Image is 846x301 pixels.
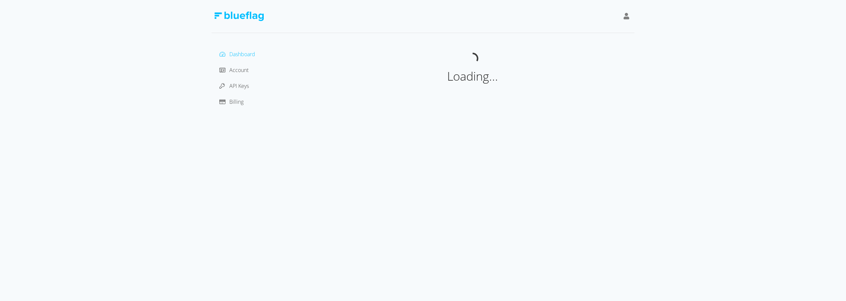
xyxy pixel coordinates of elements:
[229,66,249,74] span: Account
[229,51,255,58] span: Dashboard
[219,98,244,105] a: Billing
[447,68,498,84] span: Loading...
[214,12,264,21] img: Blue Flag Logo
[219,66,249,74] a: Account
[219,51,255,58] a: Dashboard
[229,98,244,105] span: Billing
[219,82,249,90] a: API Keys
[229,82,249,90] span: API Keys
